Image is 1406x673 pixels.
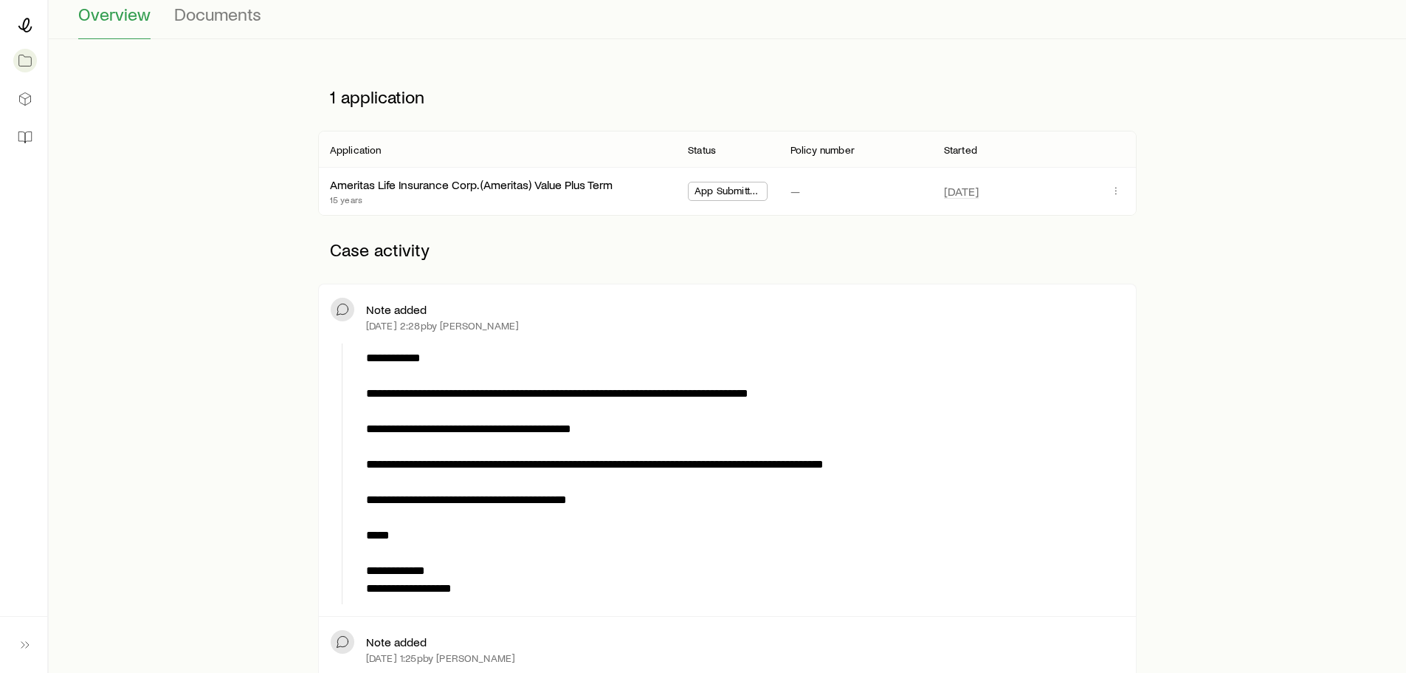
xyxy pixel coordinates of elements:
p: Policy number [790,144,855,156]
p: Case activity [318,228,1137,272]
p: Note added [366,302,427,317]
a: Ameritas Life Insurance Corp. (Ameritas) Value Plus Term [330,177,613,191]
p: — [790,184,800,199]
span: [DATE] [944,184,979,199]
p: 15 years [330,194,613,205]
p: [DATE] 1:25p by [PERSON_NAME] [366,652,515,664]
p: Status [688,144,716,156]
span: Overview [78,4,151,24]
p: 1 application [318,75,1137,119]
span: Documents [174,4,261,24]
p: Note added [366,635,427,649]
p: Application [330,144,382,156]
p: [DATE] 2:28p by [PERSON_NAME] [366,320,519,332]
div: Ameritas Life Insurance Corp. (Ameritas) Value Plus Term [330,177,613,193]
p: Started [944,144,977,156]
div: Case details tabs [78,4,1376,39]
span: App Submitted [695,185,761,200]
